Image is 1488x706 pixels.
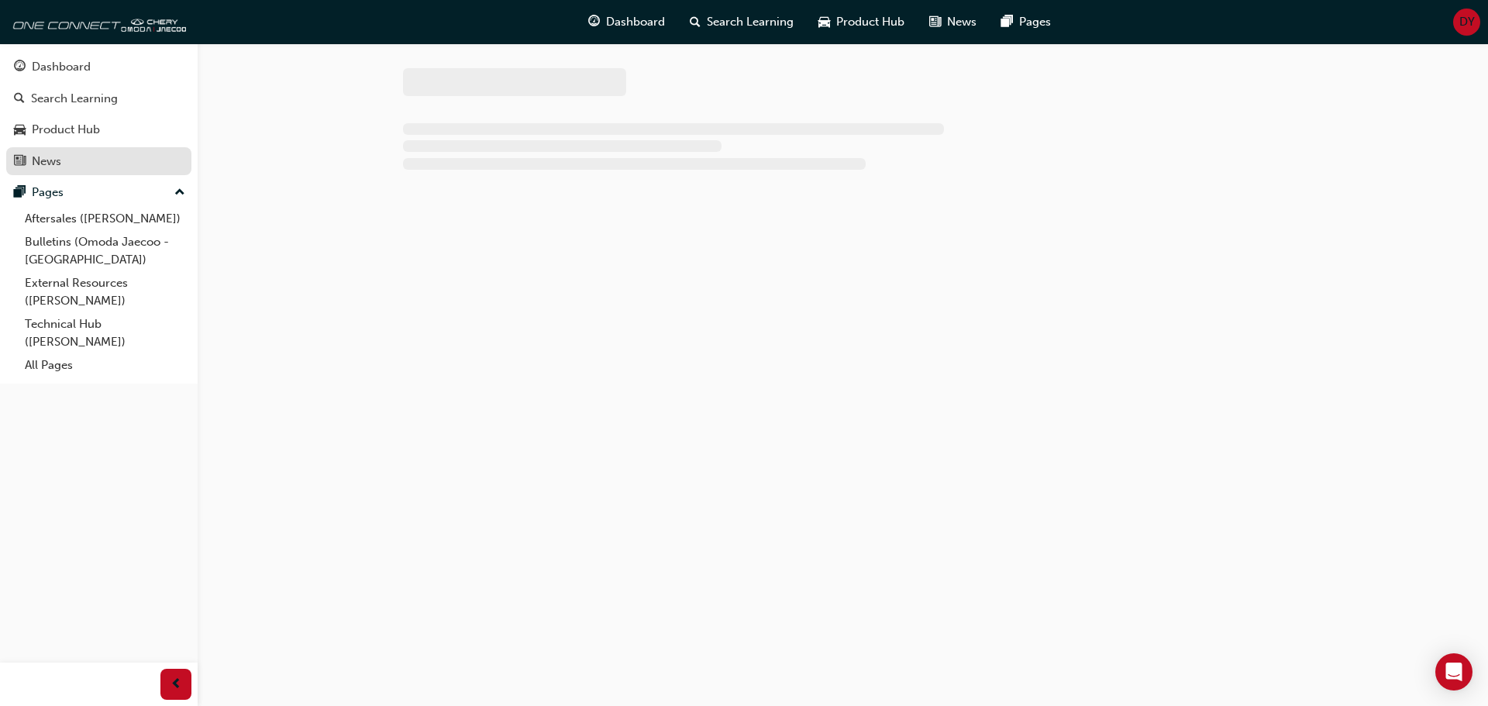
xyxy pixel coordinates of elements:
button: Pages [6,178,191,207]
a: All Pages [19,353,191,377]
a: news-iconNews [917,6,989,38]
span: car-icon [818,12,830,32]
span: Product Hub [836,13,904,31]
span: pages-icon [14,186,26,200]
img: oneconnect [8,6,186,37]
span: car-icon [14,123,26,137]
span: prev-icon [170,675,182,694]
div: Dashboard [32,58,91,76]
div: Search Learning [31,90,118,108]
span: news-icon [929,12,941,32]
span: guage-icon [588,12,600,32]
a: Search Learning [6,84,191,113]
div: Open Intercom Messenger [1435,653,1472,691]
span: search-icon [14,92,25,106]
span: up-icon [174,183,185,203]
button: DashboardSearch LearningProduct HubNews [6,50,191,178]
a: Aftersales ([PERSON_NAME]) [19,207,191,231]
span: News [947,13,976,31]
div: Product Hub [32,121,100,139]
span: Search Learning [707,13,794,31]
div: News [32,153,61,170]
span: pages-icon [1001,12,1013,32]
a: car-iconProduct Hub [806,6,917,38]
a: Dashboard [6,53,191,81]
span: search-icon [690,12,701,32]
a: Product Hub [6,115,191,144]
div: Pages [32,184,64,201]
span: news-icon [14,155,26,169]
button: DY [1453,9,1480,36]
a: Technical Hub ([PERSON_NAME]) [19,312,191,353]
span: guage-icon [14,60,26,74]
a: External Resources ([PERSON_NAME]) [19,271,191,312]
a: guage-iconDashboard [576,6,677,38]
a: Bulletins (Omoda Jaecoo - [GEOGRAPHIC_DATA]) [19,230,191,271]
span: Dashboard [606,13,665,31]
a: pages-iconPages [989,6,1063,38]
a: News [6,147,191,176]
span: Pages [1019,13,1051,31]
span: DY [1459,13,1475,31]
a: search-iconSearch Learning [677,6,806,38]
